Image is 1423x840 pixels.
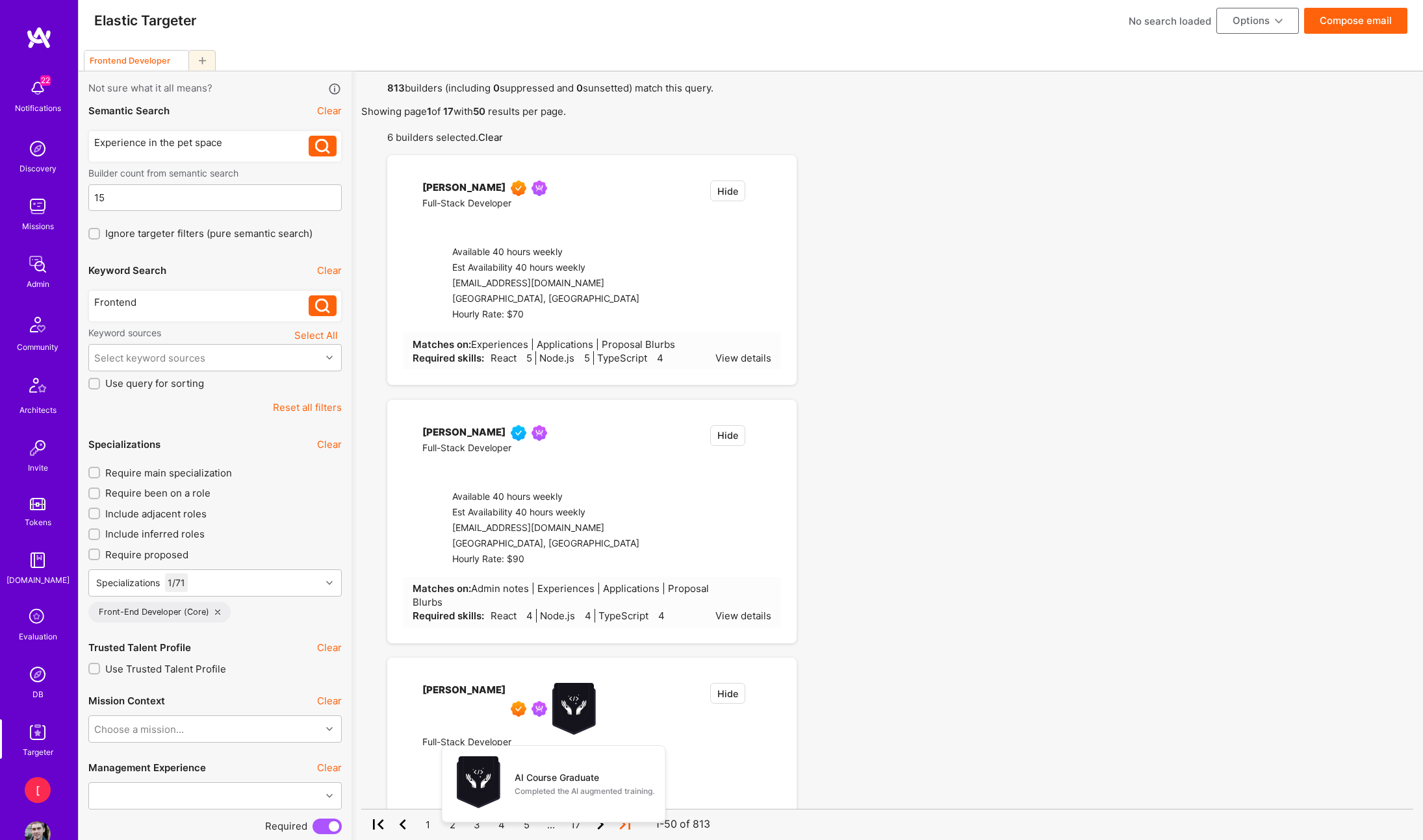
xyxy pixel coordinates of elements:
[90,56,170,66] div: Frontend Developer
[517,611,526,621] i: icon Star
[422,180,506,196] div: [PERSON_NAME]
[25,661,51,687] img: Admin Search
[94,295,309,309] div: Frontend
[317,264,342,277] button: Clear
[1304,8,1407,34] button: Compose email
[105,466,232,480] span: Require main specialization
[422,196,552,212] div: Full-Stack Developer
[19,162,57,175] div: Discovery
[536,609,591,623] span: Node.js 4
[326,354,333,361] i: icon Chevron
[88,641,191,654] div: Trusted Talent Profile
[88,761,206,774] div: Management Experience
[515,784,654,798] div: Completed the AI augmented training.
[422,753,432,763] i: icon linkedIn
[427,105,431,117] strong: 1
[25,547,51,573] img: guide book
[473,105,485,117] strong: 50
[32,687,44,701] div: DB
[105,548,188,562] span: Require proposed
[532,180,547,196] img: Been on Mission
[491,814,512,835] div: 4
[25,136,51,162] img: discovery
[532,701,547,717] img: Been on Mission
[361,105,1413,118] p: Showing page of with results per page.
[27,277,49,291] div: Admin
[541,814,561,835] div: ...
[413,582,709,608] span: Admin notes | Experiences | Applications | Proposal Blurbs
[422,735,596,750] div: Full-Stack Developer
[23,745,53,759] div: Targeter
[265,819,307,833] span: Required
[105,486,211,500] span: Require been on a role
[413,610,484,622] strong: Required skills:
[442,814,463,835] div: 2
[511,180,526,196] img: Exceptional A.Teamer
[452,505,639,521] div: Est Availability 40 hours weekly
[575,611,585,621] i: icon Star
[387,82,405,94] strong: 813
[30,498,45,510] img: tokens
[422,459,432,469] i: icon linkedIn
[105,527,205,541] span: Include inferred roles
[105,507,207,521] span: Include adjacent roles
[326,793,333,799] i: icon Chevron
[493,82,500,94] strong: 0
[22,219,54,233] div: Missions
[715,351,771,365] div: View details
[88,694,165,708] div: Mission Context
[17,340,58,354] div: Community
[535,351,590,365] span: Node.js 5
[88,327,161,339] label: Keyword sources
[317,641,342,654] button: Clear
[21,777,54,803] a: [
[1129,14,1211,28] div: No search loaded
[25,193,51,219] img: teamwork
[422,425,506,441] div: [PERSON_NAME]
[452,489,639,505] div: Available 40 hours weekly
[19,630,57,643] div: Evaluation
[315,139,330,154] i: icon Search
[576,82,583,94] strong: 0
[28,461,48,475] div: Invite
[593,351,663,365] span: TypeScript 4
[511,701,526,717] img: Exceptional A.Teamer
[94,722,184,735] div: Choose a mission...
[517,354,526,364] i: icon Star
[422,441,552,456] div: Full-Stack Developer
[565,814,586,835] div: 17
[515,771,599,784] div: AI Course Graduate
[648,611,658,621] i: icon Star
[471,338,675,351] span: Experiences | Applications | Proposal Blurbs
[317,694,342,708] button: Clear
[422,214,432,224] i: icon linkedIn
[105,377,204,390] span: Use query for sorting
[452,245,639,260] div: Available 40 hours weekly
[452,291,639,307] div: [GEOGRAPHIC_DATA], [GEOGRAPHIC_DATA]
[22,309,53,340] img: Community
[15,101,61,115] div: Notifications
[452,521,639,536] div: [EMAIL_ADDRESS][DOMAIN_NAME]
[105,662,226,676] span: Use Trusted Talent Profile
[96,576,160,589] div: Specializations
[315,299,330,314] i: icon Search
[327,82,342,97] i: icon Info
[88,81,212,96] span: Not sure what it all means?
[215,610,220,615] i: icon Close
[452,552,639,567] div: Hourly Rate: $90
[317,438,342,451] button: Clear
[715,609,771,623] div: View details
[25,777,51,803] div: [
[452,756,504,808] img: AI Course Graduate
[443,105,454,117] strong: 17
[710,180,745,201] button: Hide
[487,351,532,365] span: React 5
[511,425,526,441] img: Vetted A.Teamer
[467,814,487,835] div: 3
[273,401,342,414] button: Reset all filters
[574,354,584,364] i: icon Star
[710,425,745,446] button: Hide
[290,327,342,344] button: Select All
[25,515,51,529] div: Tokens
[88,104,170,117] div: Semantic Search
